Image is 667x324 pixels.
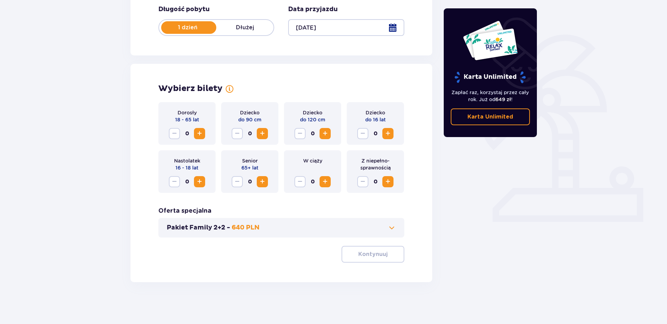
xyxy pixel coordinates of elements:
button: Kontynuuj [342,246,404,263]
button: Decrease [169,128,180,139]
button: Increase [194,128,205,139]
span: 0 [307,128,318,139]
span: 0 [181,176,193,187]
p: Z niepełno­sprawnością [352,157,398,171]
button: Increase [257,176,268,187]
button: Increase [382,128,394,139]
p: Długość pobytu [158,5,210,14]
button: Increase [194,176,205,187]
p: Dorosły [178,109,197,116]
p: Zapłać raz, korzystaj przez cały rok. Już od ! [451,89,530,103]
p: Nastolatek [174,157,200,164]
p: Karta Unlimited [454,71,526,83]
p: 640 PLN [232,224,260,232]
span: 649 zł [495,97,511,102]
button: Decrease [357,128,368,139]
p: do 16 lat [365,116,386,123]
span: 0 [244,176,255,187]
button: Increase [320,176,331,187]
button: Decrease [169,176,180,187]
p: Kontynuuj [358,250,388,258]
a: Karta Unlimited [451,108,530,125]
p: Oferta specjalna [158,207,211,215]
button: Decrease [232,176,243,187]
p: do 120 cm [300,116,325,123]
p: Wybierz bilety [158,83,223,94]
p: Dziecko [366,109,385,116]
button: Increase [320,128,331,139]
button: Pakiet Family 2+2 -640 PLN [167,224,396,232]
span: 0 [370,128,381,139]
p: 1 dzień [159,24,216,31]
button: Decrease [357,176,368,187]
p: 18 - 65 lat [175,116,199,123]
button: Increase [257,128,268,139]
span: 0 [307,176,318,187]
p: do 90 cm [238,116,261,123]
button: Increase [382,176,394,187]
button: Decrease [294,176,306,187]
p: Dłużej [216,24,273,31]
p: Data przyjazdu [288,5,338,14]
button: Decrease [232,128,243,139]
p: Karta Unlimited [467,113,513,121]
button: Decrease [294,128,306,139]
span: 0 [370,176,381,187]
span: 0 [244,128,255,139]
p: 16 - 18 lat [175,164,198,171]
p: Pakiet Family 2+2 - [167,224,230,232]
p: Dziecko [240,109,260,116]
p: 65+ lat [241,164,258,171]
span: 0 [181,128,193,139]
p: W ciąży [303,157,322,164]
p: Senior [242,157,258,164]
p: Dziecko [303,109,322,116]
